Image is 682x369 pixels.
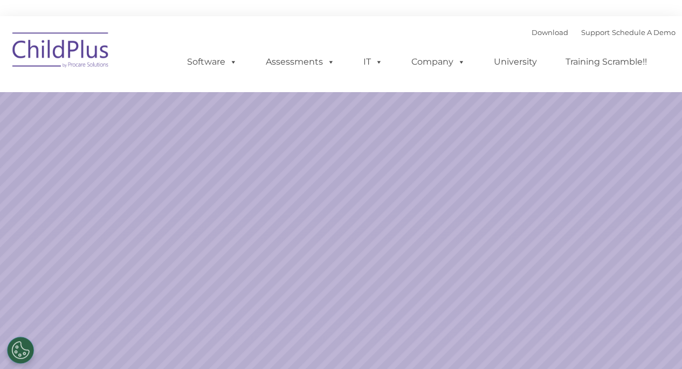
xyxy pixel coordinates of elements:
a: Schedule A Demo [612,28,676,37]
a: Assessments [255,51,346,73]
font: | [532,28,676,37]
img: ChildPlus by Procare Solutions [7,25,115,79]
a: IT [353,51,394,73]
a: Company [401,51,476,73]
a: Training Scramble!! [555,51,658,73]
button: Cookies Settings [7,337,34,364]
a: Support [581,28,610,37]
a: University [483,51,548,73]
a: Download [532,28,568,37]
a: Software [176,51,248,73]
